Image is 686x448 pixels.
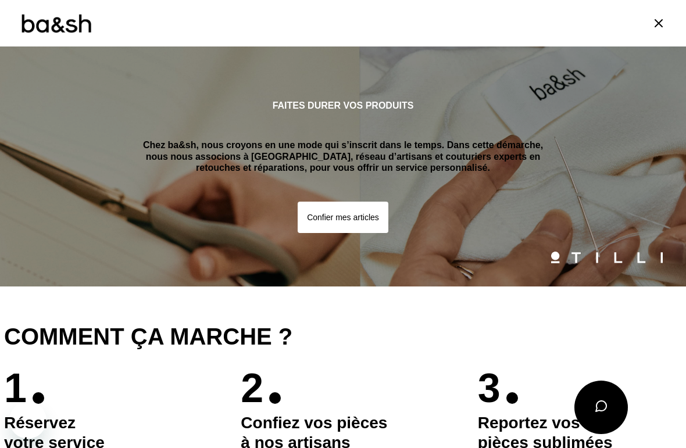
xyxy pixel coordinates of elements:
img: Logo ba&sh by Tilli [20,13,92,34]
button: Confier mes articles [298,202,388,233]
span: Réservez [4,414,76,432]
p: 2 [241,368,263,408]
p: 3 [478,368,501,408]
span: Confiez vos pièces [241,414,387,432]
img: Logo Tilli [551,252,663,263]
p: 1 [4,368,27,408]
h1: Faites durer vos produits [273,100,414,111]
h2: Comment ça marche ? [4,324,682,349]
iframe: Bouton de lancement de la fenêtre de messagerie [9,402,47,439]
span: Reportez vos [478,414,580,432]
p: Chez ba&sh, nous croyons en une mode qui s’inscrit dans le temps. Dans cette démarche, nous nous ... [138,139,548,173]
